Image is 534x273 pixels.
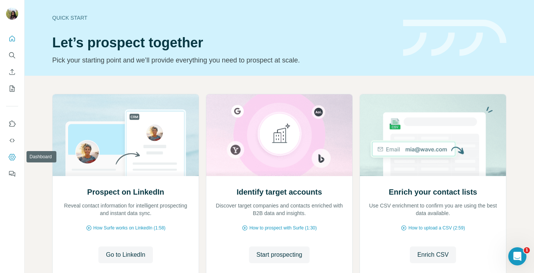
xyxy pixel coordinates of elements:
[52,35,394,50] h1: Let’s prospect together
[367,202,498,217] p: Use CSV enrichment to confirm you are using the best data available.
[360,94,506,176] img: Enrich your contact lists
[257,250,302,259] span: Start prospecting
[214,202,345,217] p: Discover target companies and contacts enriched with B2B data and insights.
[6,48,18,62] button: Search
[417,250,449,259] span: Enrich CSV
[6,82,18,95] button: My lists
[106,250,145,259] span: Go to LinkedIn
[52,94,199,176] img: Prospect on LinkedIn
[508,247,526,265] iframe: Intercom live chat
[6,134,18,147] button: Use Surfe API
[249,225,317,231] span: How to prospect with Surfe (1:30)
[98,246,153,263] button: Go to LinkedIn
[52,55,394,66] p: Pick your starting point and we’ll provide everything you need to prospect at scale.
[408,225,465,231] span: How to upload a CSV (2:59)
[206,94,353,176] img: Identify target accounts
[6,117,18,131] button: Use Surfe on LinkedIn
[6,167,18,181] button: Feedback
[6,32,18,45] button: Quick start
[87,187,164,197] h2: Prospect on LinkedIn
[52,14,394,22] div: Quick start
[524,247,530,253] span: 1
[249,246,310,263] button: Start prospecting
[403,20,506,56] img: banner
[6,8,18,20] img: Avatar
[237,187,322,197] h2: Identify target accounts
[60,202,191,217] p: Reveal contact information for intelligent prospecting and instant data sync.
[93,225,166,231] span: How Surfe works on LinkedIn (1:58)
[6,150,18,164] button: Dashboard
[6,65,18,79] button: Enrich CSV
[389,187,477,197] h2: Enrich your contact lists
[410,246,456,263] button: Enrich CSV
